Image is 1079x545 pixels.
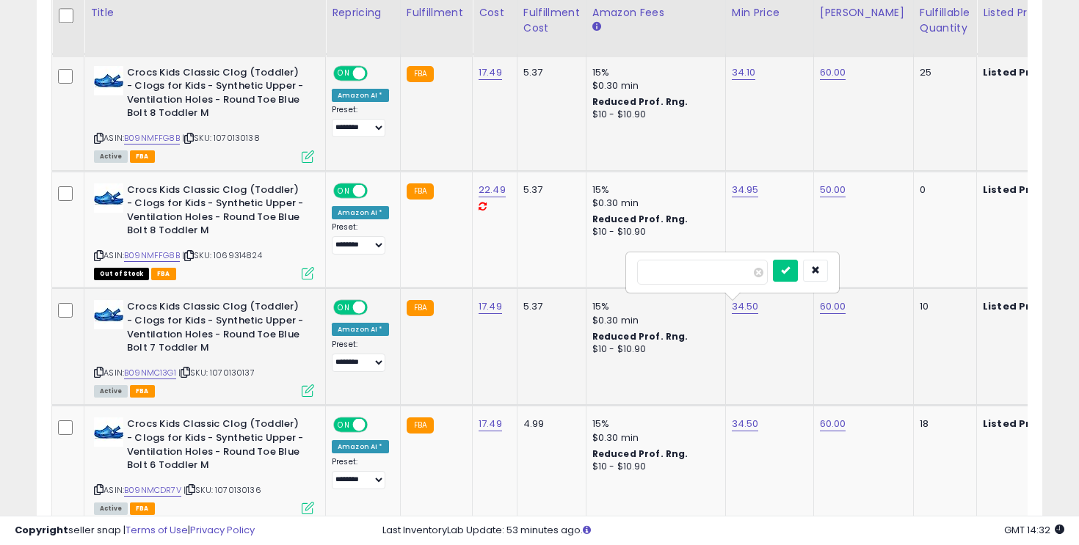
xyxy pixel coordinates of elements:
[332,105,389,138] div: Preset:
[366,301,389,314] span: OFF
[407,417,434,434] small: FBA
[127,183,305,241] b: Crocs Kids Classic Clog (Toddler) - Clogs for Kids - Synthetic Upper - Ventilation Holes - Round ...
[592,21,601,34] small: Amazon Fees.
[332,323,389,336] div: Amazon AI *
[332,89,389,102] div: Amazon AI *
[920,183,965,197] div: 0
[920,5,970,36] div: Fulfillable Quantity
[732,65,756,80] a: 34.10
[592,343,714,356] div: $10 - $10.90
[332,457,389,490] div: Preset:
[127,417,305,475] b: Crocs Kids Classic Clog (Toddler) - Clogs for Kids - Synthetic Upper - Ventilation Holes - Round ...
[94,385,128,398] span: All listings currently available for purchase on Amazon
[335,184,353,197] span: ON
[151,268,176,280] span: FBA
[335,67,353,79] span: ON
[127,66,305,124] b: Crocs Kids Classic Clog (Toddler) - Clogs for Kids - Synthetic Upper - Ventilation Holes - Round ...
[94,300,123,329] img: 41C-BM43DnL._SL40_.jpg
[130,150,155,163] span: FBA
[407,183,434,200] small: FBA
[983,183,1050,197] b: Listed Price:
[94,66,123,95] img: 41C-BM43DnL._SL40_.jpg
[592,5,719,21] div: Amazon Fees
[332,206,389,219] div: Amazon AI *
[366,419,389,431] span: OFF
[15,524,255,538] div: seller snap | |
[332,222,389,255] div: Preset:
[366,184,389,197] span: OFF
[335,301,353,314] span: ON
[332,440,389,453] div: Amazon AI *
[592,226,714,238] div: $10 - $10.90
[332,340,389,373] div: Preset:
[592,314,714,327] div: $0.30 min
[983,299,1050,313] b: Listed Price:
[479,5,511,21] div: Cost
[130,385,155,398] span: FBA
[366,67,389,79] span: OFF
[90,5,319,21] div: Title
[592,109,714,121] div: $10 - $10.90
[94,66,314,161] div: ASIN:
[332,5,394,21] div: Repricing
[182,132,260,144] span: | SKU: 1070130138
[1004,523,1064,537] span: 2025-10-14 14:32 GMT
[523,417,575,431] div: 4.99
[820,299,846,314] a: 60.00
[182,249,262,261] span: | SKU: 1069314824
[335,419,353,431] span: ON
[523,300,575,313] div: 5.37
[820,5,907,21] div: [PERSON_NAME]
[407,300,434,316] small: FBA
[407,66,434,82] small: FBA
[94,300,314,395] div: ASIN:
[178,367,255,378] span: | SKU: 1070130137
[94,150,128,163] span: All listings currently available for purchase on Amazon
[592,431,714,445] div: $0.30 min
[592,417,714,431] div: 15%
[732,299,759,314] a: 34.50
[94,268,149,280] span: All listings that are currently out of stock and unavailable for purchase on Amazon
[15,523,68,537] strong: Copyright
[732,183,759,197] a: 34.95
[479,299,502,314] a: 17.49
[126,523,188,537] a: Terms of Use
[732,417,759,431] a: 34.50
[983,417,1050,431] b: Listed Price:
[94,183,123,213] img: 41C-BM43DnL._SL40_.jpg
[820,417,846,431] a: 60.00
[983,65,1050,79] b: Listed Price:
[523,66,575,79] div: 5.37
[592,95,689,108] b: Reduced Prof. Rng.
[124,484,181,497] a: B09NMCDR7V
[382,524,1065,538] div: Last InventoryLab Update: 53 minutes ago.
[820,183,846,197] a: 50.00
[94,417,123,447] img: 41C-BM43DnL._SL40_.jpg
[592,183,714,197] div: 15%
[592,66,714,79] div: 15%
[592,79,714,92] div: $0.30 min
[592,461,714,473] div: $10 - $10.90
[124,249,180,262] a: B09NMFFG8B
[124,367,176,379] a: B09NMC13G1
[190,523,255,537] a: Privacy Policy
[732,5,807,21] div: Min Price
[592,447,689,460] b: Reduced Prof. Rng.
[479,65,502,80] a: 17.49
[127,300,305,358] b: Crocs Kids Classic Clog (Toddler) - Clogs for Kids - Synthetic Upper - Ventilation Holes - Round ...
[523,183,575,197] div: 5.37
[479,417,502,431] a: 17.49
[920,66,965,79] div: 25
[184,484,261,496] span: | SKU: 1070130136
[479,183,506,197] a: 22.49
[592,213,689,225] b: Reduced Prof. Rng.
[920,417,965,431] div: 18
[592,330,689,343] b: Reduced Prof. Rng.
[592,300,714,313] div: 15%
[592,197,714,210] div: $0.30 min
[920,300,965,313] div: 10
[407,5,466,21] div: Fulfillment
[523,5,580,36] div: Fulfillment Cost
[94,183,314,279] div: ASIN:
[124,132,180,145] a: B09NMFFG8B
